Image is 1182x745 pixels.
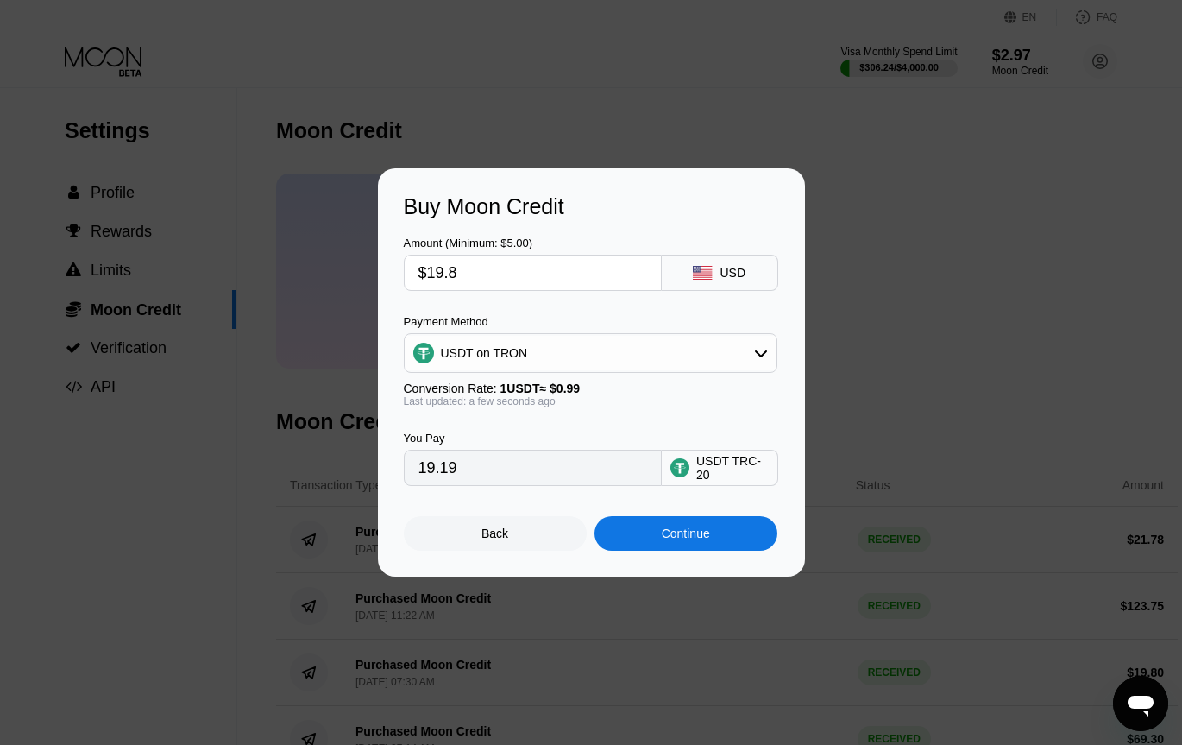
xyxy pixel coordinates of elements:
[481,527,508,540] div: Back
[404,237,662,249] div: Amount (Minimum: $5.00)
[404,432,662,445] div: You Pay
[404,315,777,328] div: Payment Method
[404,194,779,219] div: Buy Moon Credit
[1113,676,1168,731] iframe: Button to launch messaging window
[662,527,710,540] div: Continue
[594,516,777,551] div: Continue
[404,516,587,551] div: Back
[405,336,776,370] div: USDT on TRON
[441,346,528,360] div: USDT on TRON
[418,256,647,290] input: $0.00
[720,266,745,280] div: USD
[500,382,581,395] span: 1 USDT ≈ $0.99
[404,382,777,395] div: Conversion Rate:
[404,395,777,407] div: Last updated: a few seconds ago
[696,454,769,482] div: USDT TRC-20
